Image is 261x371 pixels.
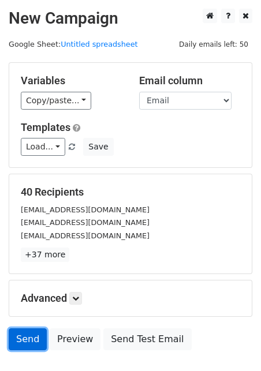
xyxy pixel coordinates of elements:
small: [EMAIL_ADDRESS][DOMAIN_NAME] [21,231,150,240]
a: +37 more [21,248,69,262]
iframe: Chat Widget [203,316,261,371]
h5: 40 Recipients [21,186,240,198]
small: Google Sheet: [9,40,138,48]
a: Preview [50,328,100,350]
a: Untitled spreadsheet [61,40,137,48]
h5: Advanced [21,292,240,305]
button: Save [83,138,113,156]
small: [EMAIL_ADDRESS][DOMAIN_NAME] [21,218,150,227]
a: Templates [21,121,70,133]
span: Daily emails left: 50 [175,38,252,51]
a: Send [9,328,47,350]
small: [EMAIL_ADDRESS][DOMAIN_NAME] [21,205,150,214]
a: Send Test Email [103,328,191,350]
h5: Variables [21,74,122,87]
a: Daily emails left: 50 [175,40,252,48]
h2: New Campaign [9,9,252,28]
h5: Email column [139,74,240,87]
a: Copy/paste... [21,92,91,110]
a: Load... [21,138,65,156]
